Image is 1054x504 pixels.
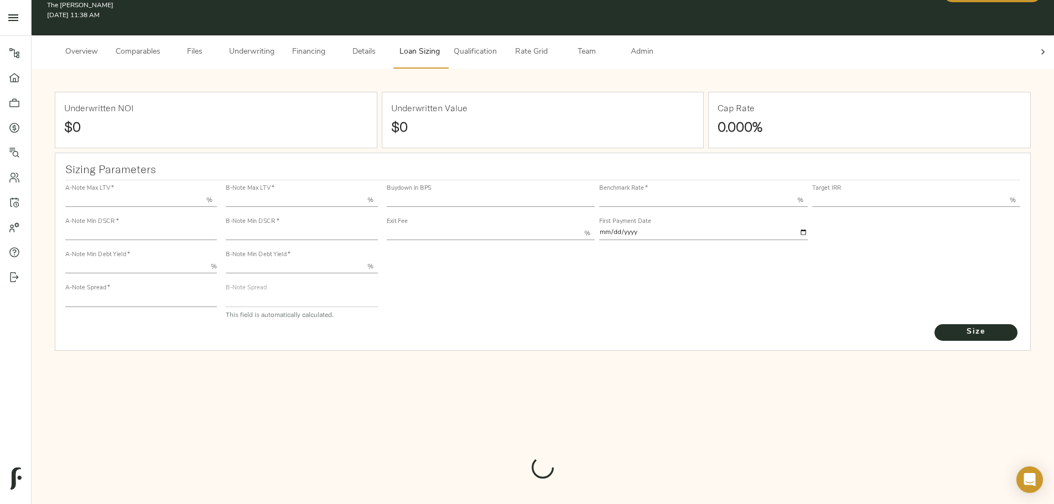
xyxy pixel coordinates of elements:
label: B-Note Max LTV [226,185,274,191]
span: Underwriting [229,45,274,59]
span: Team [565,45,608,59]
p: % [584,228,590,238]
h6: Cap Rate [718,101,755,116]
span: Rate Grid [510,45,552,59]
label: Target IRR [812,185,842,191]
h6: Underwritten NOI [64,101,133,116]
strong: $0 [391,118,408,135]
p: This field is automatically calculated. [226,309,377,320]
p: % [797,195,803,205]
label: B-Note Spread [226,285,267,292]
strong: 0.000% [718,118,762,135]
span: Financing [288,45,330,59]
label: Buydown in BPS [387,185,432,191]
label: Exit Fee [387,219,408,225]
p: The [PERSON_NAME] [47,1,708,11]
label: A-Note Min DSCR [65,219,118,225]
strong: $0 [64,118,81,135]
label: B-Note Min Debt Yield [226,252,290,258]
span: Overview [60,45,102,59]
span: Details [343,45,385,59]
span: Loan Sizing [398,45,440,59]
label: A-Note Max LTV [65,185,114,191]
p: % [211,262,217,272]
span: Files [174,45,216,59]
p: % [367,195,373,205]
span: Comparables [116,45,160,59]
span: Qualification [454,45,497,59]
h3: Sizing Parameters [65,163,1021,175]
span: Admin [621,45,663,59]
span: Size [946,325,1006,339]
label: First Payment Date [599,219,651,225]
p: % [206,195,212,205]
button: Size [934,324,1017,341]
h6: Underwritten Value [391,101,468,116]
img: logo [11,467,22,490]
div: Open Intercom Messenger [1016,466,1043,493]
label: A-Note Min Debt Yield [65,252,129,258]
label: B-Note Min DSCR [226,219,279,225]
p: % [367,262,373,272]
p: % [1010,195,1016,205]
label: Benchmark Rate [599,185,648,191]
label: A-Note Spread [65,285,110,292]
p: [DATE] 11:38 AM [47,11,708,20]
